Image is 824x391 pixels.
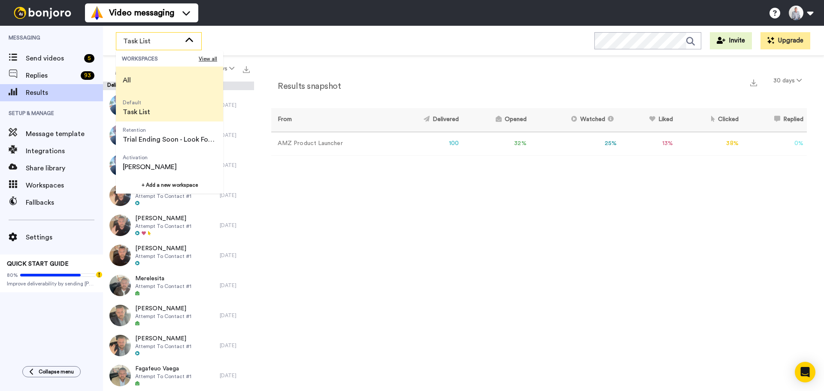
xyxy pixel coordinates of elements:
span: [PERSON_NAME] [135,334,191,343]
button: + Add a new workspace [116,176,223,194]
td: 0 % [742,132,807,155]
span: Attempt To Contact #1 [135,223,191,230]
div: [DATE] [220,192,250,199]
span: Fagafeuo Vaega [135,364,191,373]
span: Message template [26,129,103,139]
img: 82feea36-85b1-4909-a956-633f91f64a67-thumb.jpg [109,245,131,266]
div: [DATE] [220,342,250,349]
a: [PERSON_NAME]Attempt To Contact #1[DATE] [103,300,254,330]
img: 106faee3-25cc-4001-b2f9-4a933d891597-thumb.jpg [109,215,131,236]
span: Send videos [26,53,81,64]
a: [PERSON_NAME]Attempt To Contact #1[DATE] [103,210,254,240]
span: Fallbacks [26,197,103,208]
span: [PERSON_NAME] [123,162,177,172]
span: View all [199,55,217,62]
span: Results [26,88,103,98]
img: 6bd3208a-a56f-49f8-9e0d-76b1619f84f7-thumb.jpg [109,365,131,386]
span: Attempt To Contact #1 [135,373,191,380]
span: Integrations [26,146,103,156]
span: Settings [26,232,103,242]
th: Watched [530,108,620,132]
div: [DATE] [220,312,250,319]
span: Trial Ending Soon - Look Forward to Working with you. [123,134,216,145]
button: 30 days [768,73,807,88]
span: Replies [26,70,77,81]
div: Open Intercom Messenger [795,362,815,382]
img: 47eec350-e014-47dd-bac6-618c2f75f495-thumb.jpg [109,124,131,146]
button: Export a summary of each team member’s results that match this filter now. [748,76,760,88]
span: Workspaces [26,180,103,191]
button: Upgrade [760,32,810,49]
a: [PERSON_NAME]Attempt To Contact #1[DATE] [103,180,254,210]
img: export.svg [750,79,757,86]
a: ShohrehAttempt To Contact #1[DATE] [103,90,254,120]
div: Delivery History [103,82,254,90]
div: [DATE] [220,282,250,289]
span: Video messaging [109,7,174,19]
span: Merelesita [135,274,191,283]
a: MD [PERSON_NAME]Attempt To Contact #1[DATE] [103,150,254,180]
img: 0aea1ecf-1f7f-4d4a-9d91-5e0a658f1ff1-thumb.jpg [109,185,131,206]
button: Export all results that match these filters now. [240,62,252,75]
img: c6a57e1d-7a5b-4ca6-9312-e2d20c109f51-thumb.jpg [109,305,131,326]
div: [DATE] [220,132,250,139]
img: 78563cf3-eac4-4992-8356-5041593ff912-thumb.jpg [109,155,131,176]
span: All assignees [111,60,145,77]
div: 93 [81,71,94,80]
div: [DATE] [220,252,250,259]
div: [DATE] [220,372,250,379]
span: WORKSPACES [122,55,199,62]
div: [DATE] [220,162,250,169]
th: Delivered [388,108,462,132]
button: Collapse menu [22,366,81,377]
span: Attempt To Contact #1 [135,313,191,320]
td: AMZ Product Launcher [271,132,388,155]
span: Attempt To Contact #1 [135,253,191,260]
a: [PERSON_NAME]Attempt To Contact #1[DATE] [103,240,254,270]
img: bj-logo-header-white.svg [10,7,75,19]
img: ae59d5b6-85be-4e93-a7d6-9e1d7e8227af-thumb.jpg [109,335,131,356]
th: Clicked [676,108,742,132]
th: Liked [620,108,676,132]
td: 100 [388,132,462,155]
a: MerelesitaAttempt To Contact #1[DATE] [103,270,254,300]
span: [PERSON_NAME] [135,244,191,253]
button: Invite [710,32,752,49]
img: export.svg [243,66,250,73]
div: Tooltip anchor [95,271,103,279]
span: [PERSON_NAME] [135,214,191,223]
span: Attempt To Contact #1 [135,283,191,290]
span: Default [123,99,150,106]
span: All [123,75,131,85]
a: [PERSON_NAME]Attempt To Contact #1[DATE] [103,120,254,150]
td: 25 % [530,132,620,155]
span: Attempt To Contact #1 [135,193,191,200]
a: Fagafeuo VaegaAttempt To Contact #1[DATE] [103,361,254,391]
th: Opened [462,108,530,132]
th: Replied [742,108,807,132]
td: 13 % [620,132,676,155]
img: vm-color.svg [90,6,104,20]
td: 38 % [676,132,742,155]
span: 80% [7,272,18,279]
div: [DATE] [220,102,250,109]
h2: Results snapshot [271,82,341,91]
td: 32 % [462,132,530,155]
img: ce614297-7f97-4340-8213-efb32f8dd663-thumb.jpg [109,275,131,296]
a: [PERSON_NAME]Attempt To Contact #1[DATE] [103,330,254,361]
span: Collapse menu [39,368,74,375]
span: Attempt To Contact #1 [135,343,191,350]
img: 8b1bb93e-c99e-44f7-8669-5a748b11cd2f-thumb.jpg [109,94,131,116]
span: Activation [123,154,177,161]
span: Task List [123,107,150,117]
span: Share library [26,163,103,173]
button: All assignees [105,57,159,81]
span: QUICK START GUIDE [7,261,69,267]
span: Task List [123,36,181,46]
div: 5 [84,54,94,63]
div: [DATE] [220,222,250,229]
span: [PERSON_NAME] [135,304,191,313]
th: From [271,108,388,132]
span: Retention [123,127,216,133]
